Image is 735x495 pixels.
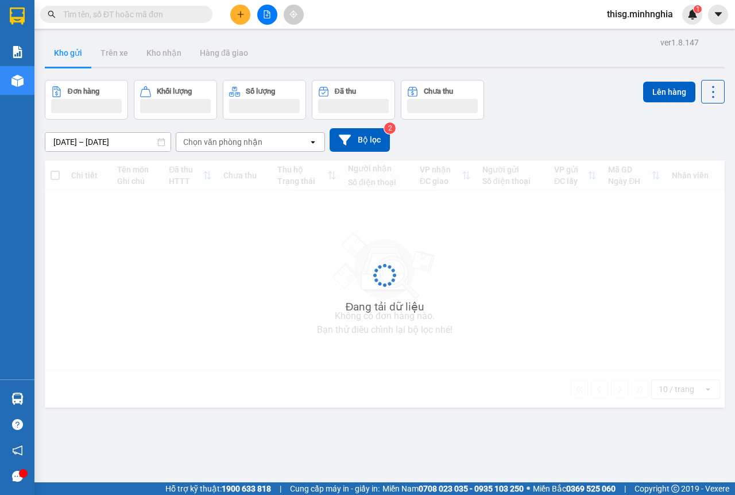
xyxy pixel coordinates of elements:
img: warehouse-icon [11,75,24,87]
input: Tìm tên, số ĐT hoặc mã đơn [63,8,199,21]
span: search [48,10,56,18]
span: caret-down [713,9,724,20]
img: logo-vxr [10,7,25,25]
input: Select a date range. [45,133,171,151]
div: Chọn văn phòng nhận [183,136,262,148]
img: icon-new-feature [687,9,698,20]
span: Cung cấp máy in - giấy in: [290,482,380,495]
div: Đang tải dữ liệu [346,298,424,316]
button: Đơn hàng [45,80,128,120]
span: ⚪️ [527,486,530,491]
span: plus [237,10,245,18]
span: Miền Nam [382,482,524,495]
div: Đơn hàng [68,87,99,95]
span: Miền Bắc [533,482,616,495]
span: file-add [263,10,271,18]
sup: 1 [694,5,702,13]
button: file-add [257,5,277,25]
button: Khối lượng [134,80,217,120]
span: 1 [695,5,699,13]
button: Kho gửi [45,39,91,67]
strong: 1900 633 818 [222,484,271,493]
div: Đã thu [335,87,356,95]
div: Số lượng [246,87,275,95]
svg: open [308,137,318,147]
button: Số lượng [223,80,306,120]
span: | [280,482,281,495]
img: solution-icon [11,46,24,58]
div: Khối lượng [157,87,192,95]
button: caret-down [708,5,728,25]
div: ver 1.8.147 [660,36,699,49]
button: Chưa thu [401,80,484,120]
button: Hàng đã giao [191,39,257,67]
span: notification [12,445,23,456]
div: Chưa thu [424,87,453,95]
button: Trên xe [91,39,137,67]
button: Đã thu [312,80,395,120]
button: plus [230,5,250,25]
strong: 0369 525 060 [566,484,616,493]
span: message [12,471,23,482]
span: copyright [671,485,679,493]
button: Kho nhận [137,39,191,67]
span: question-circle [12,419,23,430]
sup: 2 [384,122,396,134]
img: warehouse-icon [11,393,24,405]
button: aim [284,5,304,25]
button: Bộ lọc [330,128,390,152]
span: | [624,482,626,495]
strong: 0708 023 035 - 0935 103 250 [419,484,524,493]
span: thisg.minhnghia [598,7,682,21]
span: Hỗ trợ kỹ thuật: [165,482,271,495]
span: aim [289,10,297,18]
button: Lên hàng [643,82,695,102]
